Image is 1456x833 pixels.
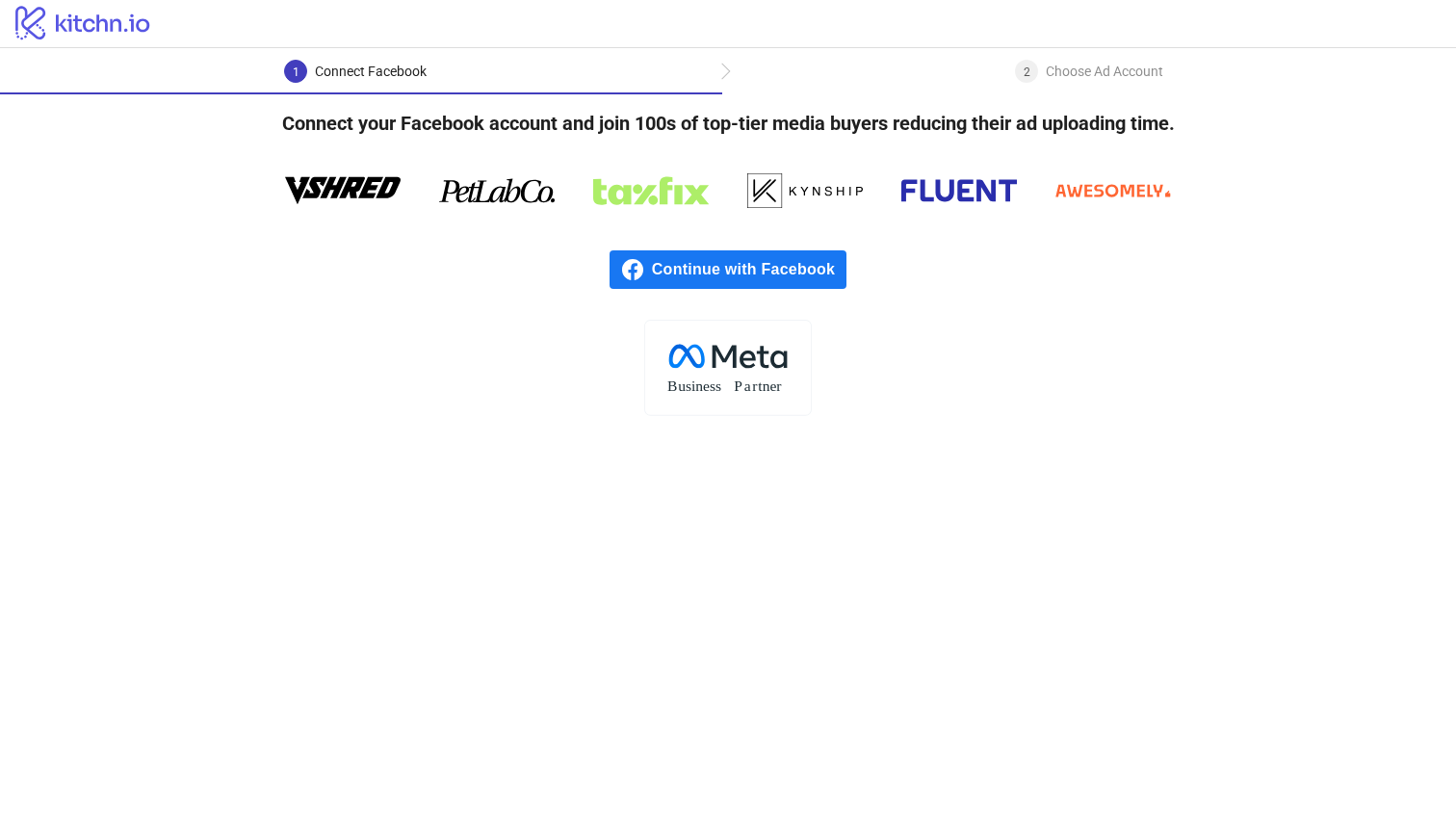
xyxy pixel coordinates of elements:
tspan: usiness [678,377,721,394]
div: Choose Ad Account [1046,60,1163,83]
h4: Connect your Facebook account and join 100s of top-tier media buyers reducing their ad uploading ... [251,94,1206,152]
tspan: r [752,377,758,394]
a: Continue with Facebook [610,250,846,289]
span: Continue with Facebook [652,250,846,289]
tspan: a [744,377,751,394]
tspan: tner [758,377,782,394]
tspan: P [734,377,742,394]
tspan: B [667,377,677,394]
span: 2 [1024,65,1030,79]
span: 1 [293,65,299,79]
div: Connect Facebook [315,60,427,83]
